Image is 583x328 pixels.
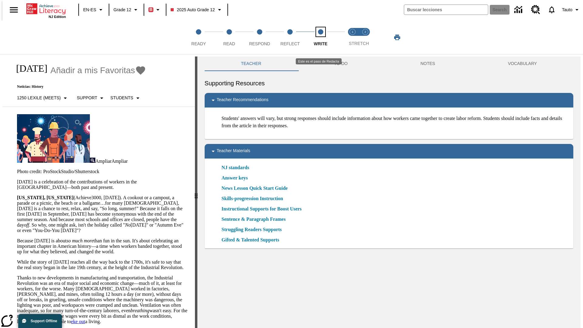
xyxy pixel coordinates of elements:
[17,95,61,101] p: 1250 Lexile (Meets)
[222,164,253,171] a: NJ standards
[191,41,206,46] span: Ready
[222,205,302,213] a: Instructional Supports for Boost Users, Se abrirá en una nueva ventana o pestaña
[544,2,560,18] a: Notificaciones
[249,41,270,46] span: Respond
[272,21,308,54] button: Reflect step 4 of 5
[222,115,568,129] p: Students' answers will vary, but strong responses should include information about how workers ca...
[31,319,57,323] span: Support Offline
[95,159,111,164] span: Ampliar
[197,56,581,328] div: activity
[50,65,146,76] button: Añadir a mis Favoritas - Día del Trabajo
[344,21,361,54] button: Stretch Read step 1 of 2
[222,195,283,202] a: Skills-progression Instruction, Se abrirá en una nueva ventana o pestaña
[560,4,583,15] button: Perfil/Configuración
[108,93,144,104] button: Seleccionar estudiante
[114,7,131,13] span: Grade 12
[81,4,107,15] button: Language: EN-ES, Selecciona un idioma
[168,4,225,15] button: Class: 2025 Auto Grade 12, Selecciona una clase
[17,195,73,200] strong: [US_STATE], [US_STATE]
[364,30,366,33] text: 2
[281,41,300,46] span: Reflect
[26,2,66,19] div: Portada
[217,148,251,155] p: Teacher Materials
[17,275,188,324] p: Thanks to new developments in manufacturing and transportation, the Industrial Revolution was an ...
[387,32,407,43] button: Imprimir
[205,56,298,71] button: Teacher
[242,21,277,54] button: Respond step 3 of 5
[222,185,288,192] a: News Lesson Quick Start Guide, Se abrirá en una nueva ventana o pestaña
[296,58,342,64] div: Este es el paso de Redacta
[222,236,283,244] a: Gifted & Talented Supports
[74,93,108,104] button: Tipo de apoyo, Support
[5,1,23,19] button: Abrir el menú lateral
[404,5,488,15] input: search field
[146,4,164,15] button: Boost El color de la clase es rojo. Cambiar el color de la clase.
[384,56,472,71] button: NOTES
[17,169,188,174] p: Photo credit: ProStockStudio/Shutterstock
[66,238,94,243] em: so much more
[222,216,286,223] a: Sentence & Paragraph Frames, Se abrirá en una nueva ventana o pestaña
[83,7,96,13] span: EN-ES
[195,56,197,328] div: Pulsa la tecla de intro o la barra espaciadora y luego presiona las flechas de derecha e izquierd...
[314,41,327,46] span: Write
[356,21,374,54] button: Stretch Respond step 2 of 2
[352,30,353,33] text: 1
[111,159,128,164] span: Ampliar
[49,15,66,19] span: NJ Edition
[349,41,369,46] span: STRETCH
[222,174,248,182] a: Answer keys, Se abrirá en una nueva ventana o pestaña
[111,4,142,15] button: Grado: Grade 12, Elige un grado
[10,63,47,74] h1: [DATE]
[223,41,235,46] span: Read
[205,56,573,71] div: Instructional Panel Tabs
[17,238,188,255] p: Because [DATE] is about than fun in the sun. It's about celebrating an important chapter in Ameri...
[171,7,215,13] span: 2025 Auto Grade 12
[527,2,544,18] a: Centro de recursos, Se abrirá en una pestaña nueva.
[18,314,62,328] button: Support Offline
[511,2,527,18] a: Centro de información
[131,308,149,313] em: breathing
[181,21,216,54] button: Ready step 1 of 5
[222,226,285,233] a: Struggling Readers Supports
[71,319,85,324] a: eke out
[24,222,29,227] em: off
[17,195,188,233] p: (Achieve3000, [DATE]). A cookout or a campout, a parade or a picnic, the beach or a ballgame…for ...
[77,95,97,101] p: Support
[10,84,146,89] p: Noticias: History
[110,95,133,101] p: Students
[217,97,268,104] p: Teacher Recommendations
[17,179,188,190] p: [DATE] is a celebration of the contributions of workers in the [GEOGRAPHIC_DATA]—both past and pr...
[562,7,572,13] span: Tauto
[205,78,573,88] h6: Supporting Resources
[303,21,338,54] button: Write step 5 of 5
[149,6,152,13] span: B
[90,158,95,163] img: Ampliar
[125,222,131,227] em: No
[211,21,247,54] button: Read step 2 of 5
[17,259,188,270] p: While the story of [DATE] reaches all the way back to the 1700s, it's safe to say that the real s...
[205,93,573,108] div: Teacher Recommendations
[50,66,135,75] span: Añadir a mis Favoritas
[15,93,71,104] button: Seleccione Lexile, 1250 Lexile (Meets)
[2,56,195,325] div: reading
[17,114,90,163] img: A banner with a blue background shows an illustrated row of diverse men and women dressed in clot...
[472,56,573,71] button: VOCABULARY
[205,144,573,159] div: Teacher Materials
